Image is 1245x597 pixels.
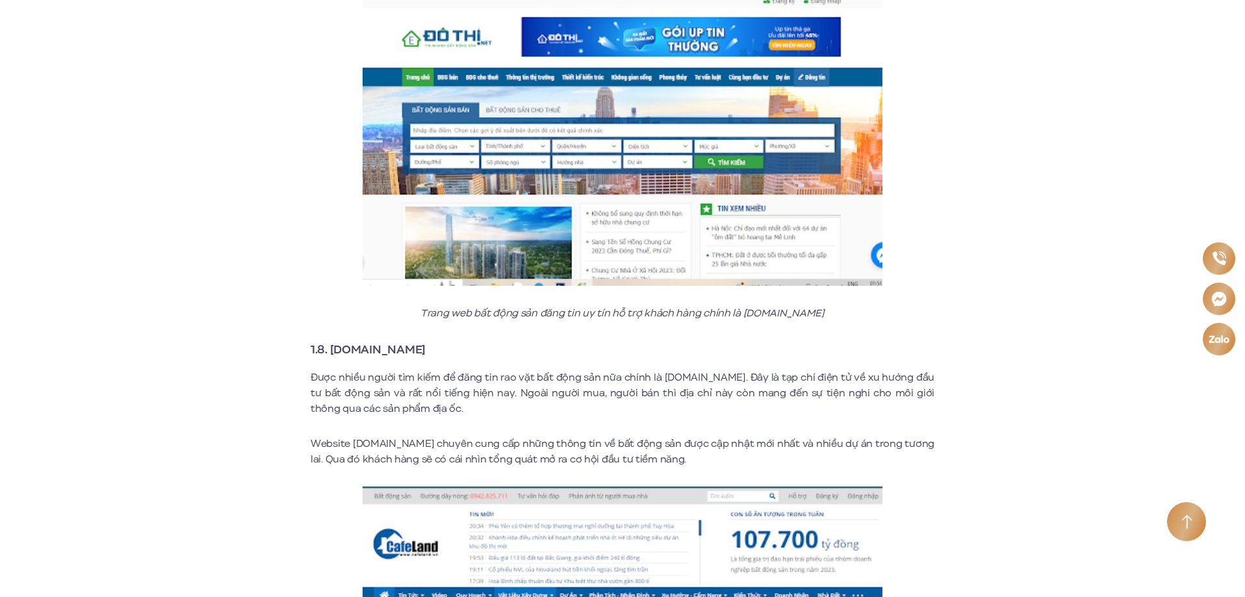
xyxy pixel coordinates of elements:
[1211,250,1227,267] img: Phone icon
[420,306,825,320] em: Trang web bất động sản đăng tin uy tín hỗ trợ khách hàng chính là [DOMAIN_NAME]
[1181,514,1192,529] img: Arrow icon
[1208,332,1231,345] img: Zalo icon
[1210,289,1229,308] img: Messenger icon
[311,436,934,467] p: Website [DOMAIN_NAME] chuyên cung cấp những thông tin về bất động sản được cập nhật mới nhất và n...
[311,370,934,416] p: Được nhiều người tìm kiếm để đăng tin rao vặt bất động sản nữa chính là [DOMAIN_NAME]. Đây là tạp...
[311,341,426,358] strong: 1.8. [DOMAIN_NAME]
